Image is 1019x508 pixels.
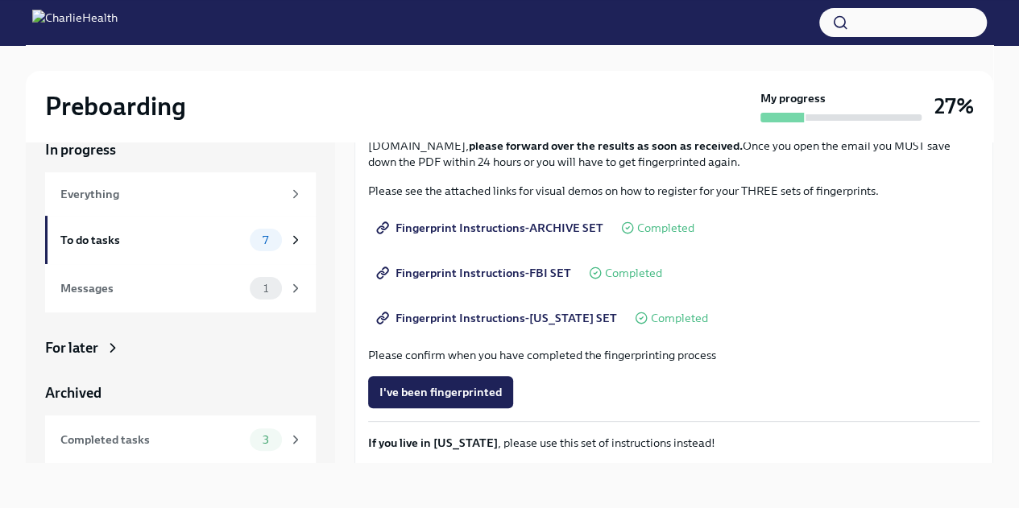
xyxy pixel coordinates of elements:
[379,220,603,236] span: Fingerprint Instructions-ARCHIVE SET
[60,431,243,448] div: Completed tasks
[60,185,282,203] div: Everything
[368,212,615,244] a: Fingerprint Instructions-ARCHIVE SET
[368,436,498,450] strong: If you live in [US_STATE]
[469,138,743,153] strong: please forward over the results as soon as received.
[605,267,662,279] span: Completed
[253,234,278,246] span: 7
[45,140,316,159] a: In progress
[45,338,316,357] a: For later
[45,172,316,216] a: Everything
[45,216,316,264] a: To do tasks7
[368,347,980,363] p: Please confirm when you have completed the fingerprinting process
[368,257,582,289] a: Fingerprint Instructions-FBI SET
[637,222,694,234] span: Completed
[368,376,513,408] button: I've been fingerprinted
[379,384,502,400] span: I've been fingerprinted
[934,92,974,121] h3: 27%
[45,415,316,464] a: Completed tasks3
[368,302,628,334] a: Fingerprint Instructions-[US_STATE] SET
[32,10,118,35] img: CharlieHealth
[368,122,980,170] p: Please note: Once printed, You will receive the FBI results directly to your personal email from ...
[45,383,316,403] a: Archived
[253,434,279,446] span: 3
[379,265,571,281] span: Fingerprint Instructions-FBI SET
[651,312,708,324] span: Completed
[254,283,278,295] span: 1
[368,183,980,199] p: Please see the attached links for visual demos on how to register for your THREE sets of fingerpr...
[60,231,243,249] div: To do tasks
[760,90,826,106] strong: My progress
[379,310,617,326] span: Fingerprint Instructions-[US_STATE] SET
[60,279,243,297] div: Messages
[45,264,316,312] a: Messages1
[45,90,186,122] h2: Preboarding
[368,435,980,451] p: , please use this set of instructions instead!
[45,338,98,357] div: For later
